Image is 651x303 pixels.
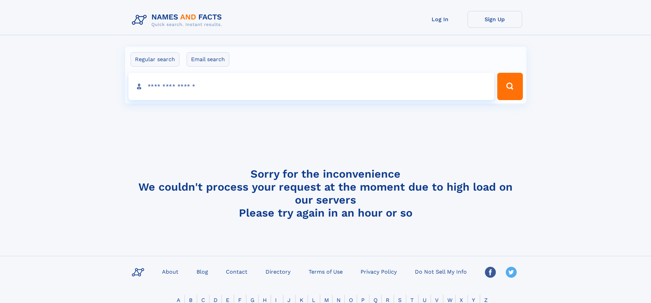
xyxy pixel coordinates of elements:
a: Blog [194,266,211,276]
a: Do Not Sell My Info [412,266,470,276]
a: Log In [413,11,467,28]
img: Logo Names and Facts [129,11,228,29]
img: Twitter [506,267,517,278]
label: Email search [187,52,229,67]
img: Facebook [485,267,496,278]
input: search input [128,73,494,100]
button: Search Button [497,73,523,100]
h4: Sorry for the inconvenience We couldn't process your request at the moment due to high load on ou... [129,167,522,219]
a: About [159,266,181,276]
a: Privacy Policy [358,266,399,276]
label: Regular search [131,52,179,67]
a: Terms of Use [306,266,345,276]
a: Contact [223,266,250,276]
a: Sign Up [467,11,522,28]
a: Directory [263,266,293,276]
